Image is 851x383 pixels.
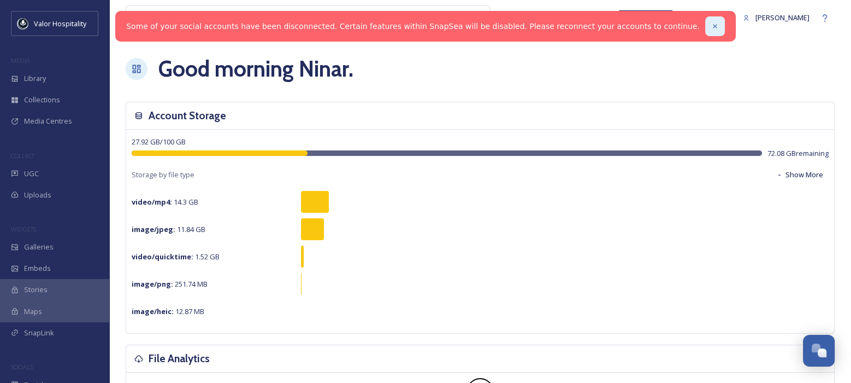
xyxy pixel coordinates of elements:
span: Storage by file type [132,170,194,180]
a: View all files [420,7,484,28]
span: Maps [24,306,42,317]
strong: video/quicktime : [132,252,193,262]
a: What's New [618,10,673,26]
span: 12.87 MB [132,306,204,316]
span: SnapLink [24,328,54,338]
span: 251.74 MB [132,279,208,289]
span: Embeds [24,263,51,274]
strong: video/mp4 : [132,197,172,207]
span: Collections [24,95,60,105]
span: UGC [24,169,39,179]
a: Some of your social accounts have been disconnected. Certain features within SnapSea will be disa... [126,21,700,32]
a: [PERSON_NAME] [737,7,815,28]
span: WIDGETS [11,225,36,233]
span: MEDIA [11,56,30,65]
button: Show More [771,164,829,185]
strong: image/png : [132,279,173,289]
span: Uploads [24,190,51,200]
img: images [17,18,28,29]
h3: File Analytics [149,351,210,367]
span: [PERSON_NAME] [755,13,809,22]
span: SOCIALS [11,363,33,371]
h3: Account Storage [149,108,226,124]
span: Galleries [24,242,54,252]
span: Media Centres [24,116,72,126]
span: Stories [24,285,48,295]
h1: Good morning Ninar . [158,53,353,85]
strong: image/heic : [132,306,174,316]
strong: image/jpeg : [132,224,175,234]
span: COLLECT [11,152,34,160]
span: 11.84 GB [132,224,205,234]
input: Search your library [151,6,400,30]
span: 27.92 GB / 100 GB [132,137,186,147]
span: 72.08 GB remaining [767,148,829,159]
span: Valor Hospitality [34,19,86,28]
span: Library [24,73,46,84]
span: 1.52 GB [132,252,220,262]
span: 14.3 GB [132,197,198,207]
button: Open Chat [803,335,835,367]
